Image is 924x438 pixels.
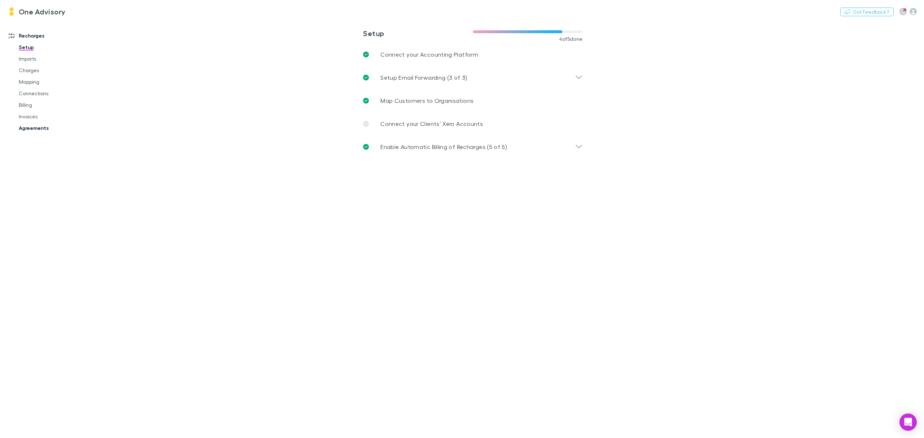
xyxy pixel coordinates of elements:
[12,76,103,88] a: Mapping
[1,30,103,41] a: Recharges
[363,29,473,38] h3: Setup
[380,119,483,128] p: Connect your Clients’ Xero Accounts
[357,66,588,89] div: Setup Email Forwarding (3 of 3)
[12,99,103,111] a: Billing
[19,7,66,16] h3: One Advisory
[12,65,103,76] a: Charges
[12,53,103,65] a: Imports
[559,36,583,42] span: 4 of 5 done
[380,73,467,82] p: Setup Email Forwarding (3 of 3)
[380,96,474,105] p: Map Customers to Organisations
[12,41,103,53] a: Setup
[3,3,70,20] a: One Advisory
[7,7,16,16] img: One Advisory's Logo
[12,88,103,99] a: Connections
[357,135,588,158] div: Enable Automatic Billing of Recharges (5 of 5)
[357,43,588,66] a: Connect your Accounting Platform
[12,122,103,134] a: Agreements
[357,112,588,135] a: Connect your Clients’ Xero Accounts
[357,89,588,112] a: Map Customers to Organisations
[840,8,894,16] button: Got Feedback?
[12,111,103,122] a: Invoices
[380,143,507,151] p: Enable Automatic Billing of Recharges (5 of 5)
[380,50,478,59] p: Connect your Accounting Platform
[899,413,917,431] div: Open Intercom Messenger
